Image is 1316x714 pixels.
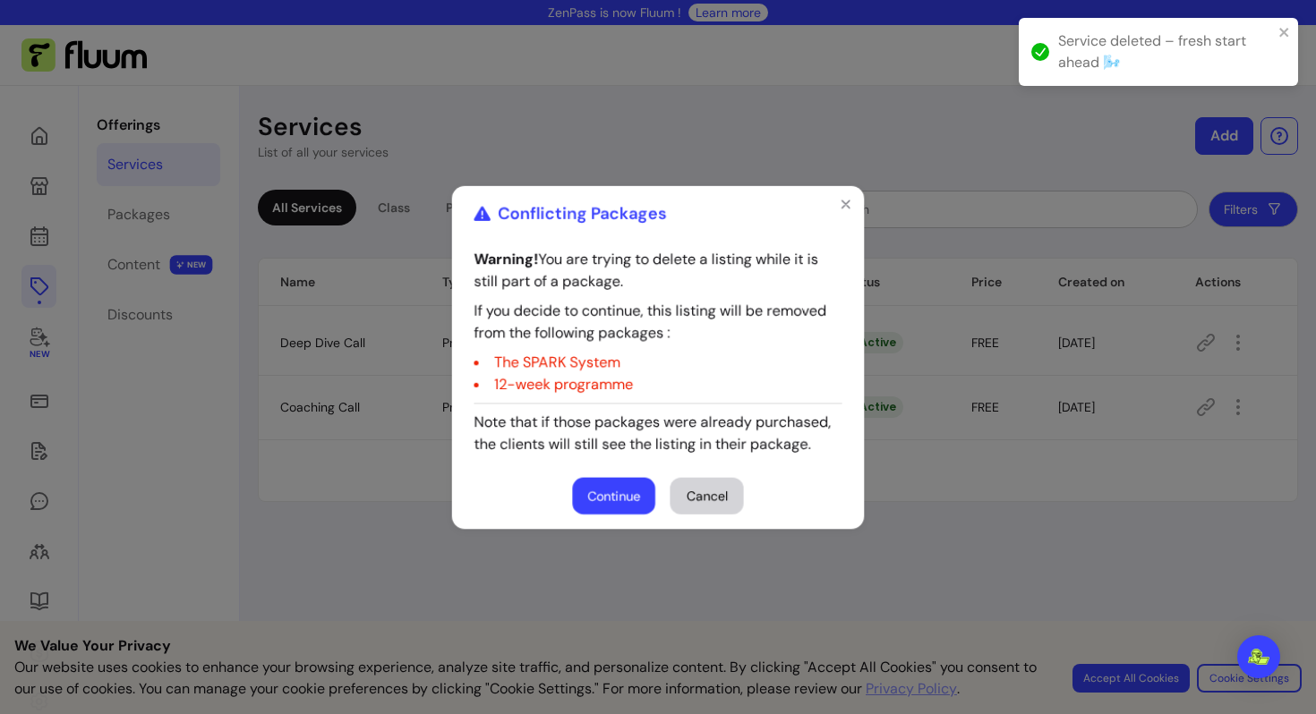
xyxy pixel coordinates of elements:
[572,477,655,514] button: Continue
[1058,30,1273,73] div: Service deleted – fresh start ahead 🌬️
[474,200,666,226] div: Conflicting Packages
[1237,635,1280,678] div: Open Intercom Messenger
[1278,25,1291,39] button: close
[474,249,538,268] b: Warning!
[474,351,842,373] li: The SPARK System
[474,373,842,395] li: 12-week programme
[670,477,743,514] button: Cancel
[474,300,842,344] p: If you decide to continue, this listing will be removed from the following packages :
[831,189,860,218] button: Close
[474,411,842,455] p: Note that if those packages were already purchased, the clients will still see the listing in the...
[474,248,842,292] p: You are trying to delete a listing while it is still part of a package.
